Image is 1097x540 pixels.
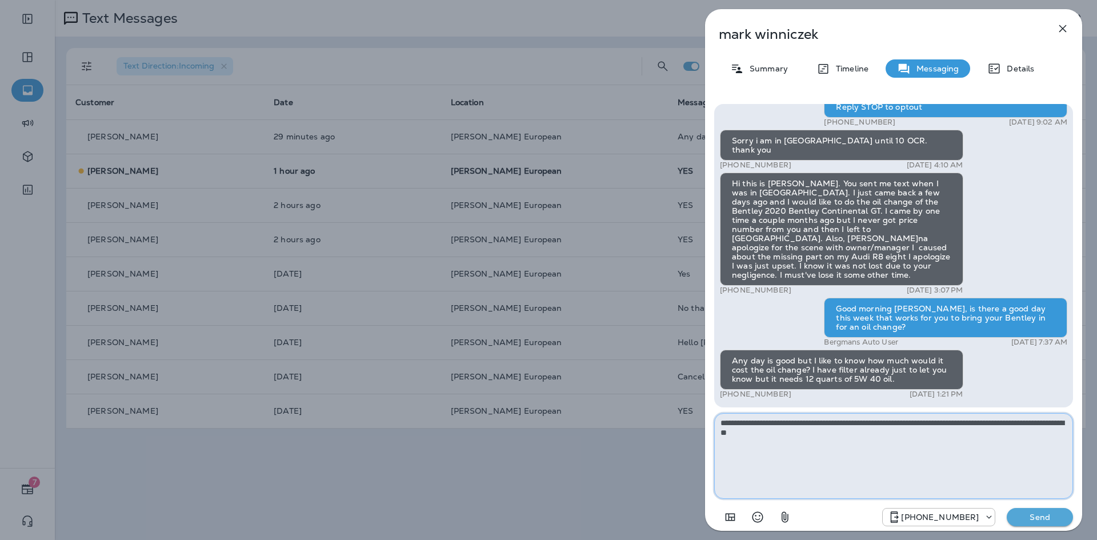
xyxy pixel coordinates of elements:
[720,173,963,286] div: Hi this is [PERSON_NAME]. You sent me text when I was in [GEOGRAPHIC_DATA]. I just came back a fe...
[744,64,788,73] p: Summary
[883,510,995,524] div: +1 (813) 428-9920
[720,161,791,170] p: [PHONE_NUMBER]
[907,161,963,170] p: [DATE] 4:10 AM
[1007,508,1073,526] button: Send
[720,390,791,399] p: [PHONE_NUMBER]
[1009,118,1067,127] p: [DATE] 9:02 AM
[910,390,963,399] p: [DATE] 1:21 PM
[824,118,895,127] p: [PHONE_NUMBER]
[1001,64,1034,73] p: Details
[746,506,769,529] button: Select an emoji
[719,26,1031,42] p: mark winniczek
[830,64,868,73] p: Timeline
[719,506,742,529] button: Add in a premade template
[901,513,979,522] p: [PHONE_NUMBER]
[720,286,791,295] p: [PHONE_NUMBER]
[720,130,963,161] div: Sorry i am in [GEOGRAPHIC_DATA] until 10 OCR. thank you
[1016,512,1064,522] p: Send
[824,338,898,347] p: Bergmans Auto User
[907,286,963,295] p: [DATE] 3:07 PM
[824,298,1067,338] div: Good morning [PERSON_NAME], is there a good day this week that works for you to bring your Bentle...
[720,350,963,390] div: Any day is good but I like to know how much would it cost the oil change? I have filter already j...
[1011,338,1067,347] p: [DATE] 7:37 AM
[911,64,959,73] p: Messaging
